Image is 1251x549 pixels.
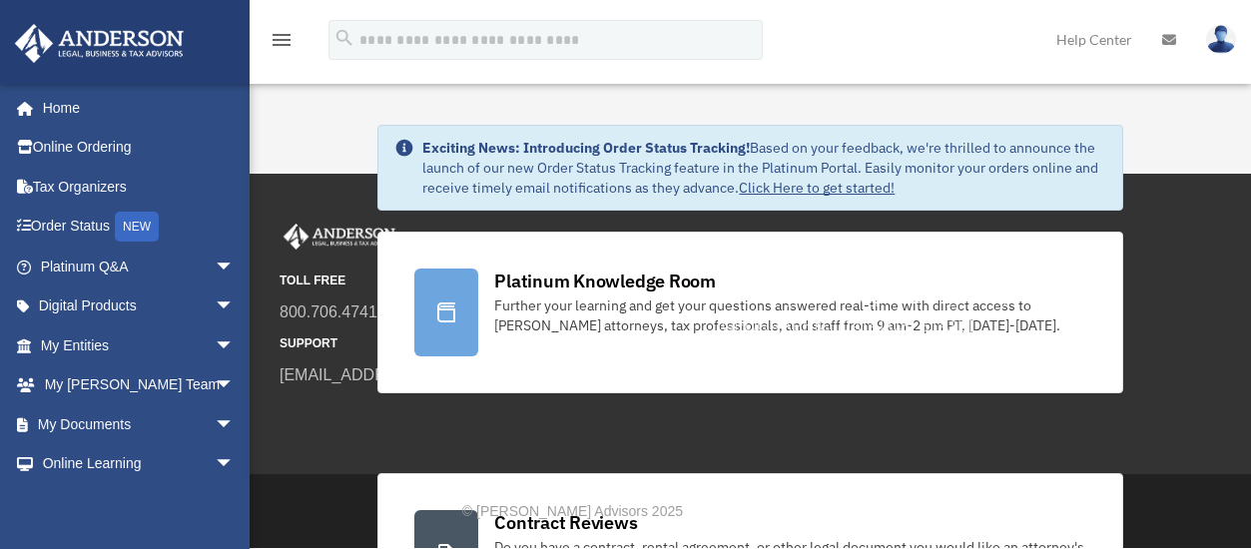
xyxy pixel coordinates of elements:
img: User Pic [1206,25,1236,54]
span: arrow_drop_down [215,404,255,445]
a: Click Here to get started! [739,179,895,197]
a: Platinum Q&Aarrow_drop_down [14,247,265,286]
span: arrow_drop_down [215,286,255,327]
a: 800.706.4741 [280,303,377,320]
a: Online Learningarrow_drop_down [14,444,265,484]
i: search [333,27,355,49]
a: Terms & Conditions | [827,503,955,519]
small: Headquarters & Operations [717,257,1140,277]
img: Anderson Advisors Platinum Portal [9,24,190,63]
a: Home [14,88,255,128]
strong: Exciting News: Introducing Order Status Tracking! [422,139,750,157]
span: arrow_drop_down [215,444,255,485]
a: Legal | [782,503,824,519]
div: NEW [115,212,159,242]
a: My Documentsarrow_drop_down [14,404,265,444]
div: Based on your feedback, we're thrilled to announce the launch of our new Order Status Tracking fe... [422,138,1105,198]
span: arrow_drop_down [215,325,255,366]
small: TOLL FREE [280,271,703,291]
span: arrow_drop_down [215,365,255,406]
a: Online Ordering [14,128,265,168]
span: arrow_drop_down [215,247,255,287]
a: Tax Organizers [14,167,265,207]
a: [STREET_ADDRESS][PERSON_NAME] [717,289,1006,306]
a: My Entitiesarrow_drop_down [14,325,265,365]
a: Pay Invoices [959,503,1038,519]
a: Digital Productsarrow_drop_down [14,286,265,326]
a: menu [270,35,294,52]
a: Privacy Policy | [683,503,778,519]
a: Order StatusNEW [14,207,265,248]
small: SUPPORT [280,333,703,354]
a: My [PERSON_NAME] Teamarrow_drop_down [14,365,265,405]
a: [GEOGRAPHIC_DATA][US_STATE] [717,317,972,334]
a: [EMAIL_ADDRESS][DOMAIN_NAME] [280,366,550,383]
img: Anderson Advisors Platinum Portal [280,224,399,250]
i: menu [270,28,294,52]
